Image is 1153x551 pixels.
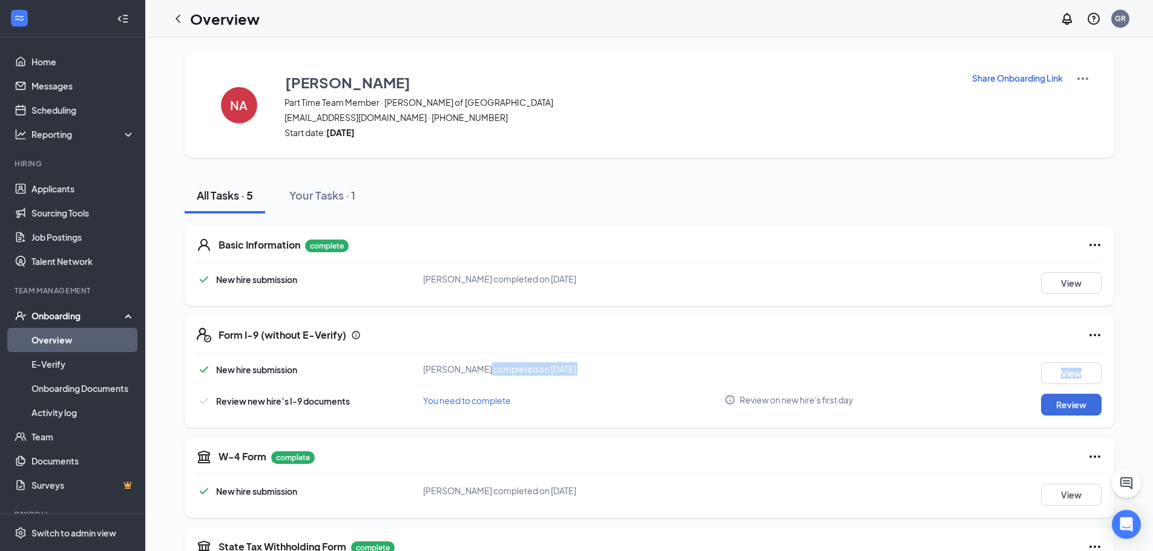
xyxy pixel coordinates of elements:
[13,12,25,24] svg: WorkstreamLogo
[31,376,135,400] a: Onboarding Documents
[15,310,27,322] svg: UserCheck
[15,158,133,169] div: Hiring
[1086,11,1101,26] svg: QuestionInfo
[1112,510,1141,539] div: Open Intercom Messenger
[284,111,956,123] span: [EMAIL_ADDRESS][DOMAIN_NAME] · [PHONE_NUMBER]
[15,527,27,539] svg: Settings
[197,484,211,498] svg: Checkmark
[218,238,300,252] h5: Basic Information
[31,249,135,273] a: Talent Network
[31,527,116,539] div: Switch to admin view
[351,330,361,340] svg: Info
[216,274,297,285] span: New hire submission
[197,272,211,287] svg: Checkmark
[31,98,135,122] a: Scheduling
[197,449,211,464] svg: TaxGovernmentIcon
[1041,272,1102,294] button: View
[31,449,135,473] a: Documents
[31,177,135,201] a: Applicants
[1060,11,1074,26] svg: Notifications
[31,50,135,74] a: Home
[271,451,315,464] p: complete
[423,485,576,496] span: [PERSON_NAME] completed on [DATE]
[285,72,410,93] h3: [PERSON_NAME]
[31,473,135,497] a: SurveysCrown
[971,71,1063,85] button: Share Onboarding Link
[31,201,135,225] a: Sourcing Tools
[216,486,297,497] span: New hire submission
[15,509,133,520] div: Payroll
[423,395,511,406] span: You need to complete
[284,126,956,139] span: Start date:
[1076,71,1090,86] img: More Actions
[1041,484,1102,506] button: View
[216,364,297,375] span: New hire submission
[15,285,133,296] div: Team Management
[197,187,253,203] div: All Tasks · 5
[1088,328,1102,342] svg: Ellipses
[284,96,956,108] span: Part Time Team Member · [PERSON_NAME] of [GEOGRAPHIC_DATA]
[289,187,355,203] div: Your Tasks · 1
[1041,394,1102,416] button: Review
[31,74,135,98] a: Messages
[423,364,576,374] span: [PERSON_NAME] completed on [DATE]
[31,225,135,249] a: Job Postings
[31,425,135,449] a: Team
[218,450,266,463] h5: W-4 Form
[216,396,350,406] span: Review new hire’s I-9 documents
[1115,13,1126,24] div: GR
[972,72,1063,84] p: Share Onboarding Link
[740,394,853,406] span: Review on new hire's first day
[209,71,269,139] button: NA
[117,13,129,25] svg: Collapse
[284,71,956,93] button: [PERSON_NAME]
[305,240,349,252] p: complete
[218,328,346,342] h5: Form I-9 (without E-Verify)
[197,362,211,377] svg: Checkmark
[31,352,135,376] a: E-Verify
[1088,449,1102,464] svg: Ellipses
[197,238,211,252] svg: User
[31,128,136,140] div: Reporting
[1088,238,1102,252] svg: Ellipses
[171,11,185,26] svg: ChevronLeft
[1112,469,1141,498] button: ChatActive
[197,394,211,408] svg: Checkmark
[423,273,576,284] span: [PERSON_NAME] completed on [DATE]
[1119,476,1134,491] svg: ChatActive
[1041,362,1102,384] button: View
[15,128,27,140] svg: Analysis
[190,8,260,29] h1: Overview
[197,328,211,342] svg: FormI9EVerifyIcon
[326,127,355,138] strong: [DATE]
[31,400,135,425] a: Activity log
[31,328,135,352] a: Overview
[230,101,248,109] h4: NA
[31,310,125,322] div: Onboarding
[724,394,735,405] svg: Info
